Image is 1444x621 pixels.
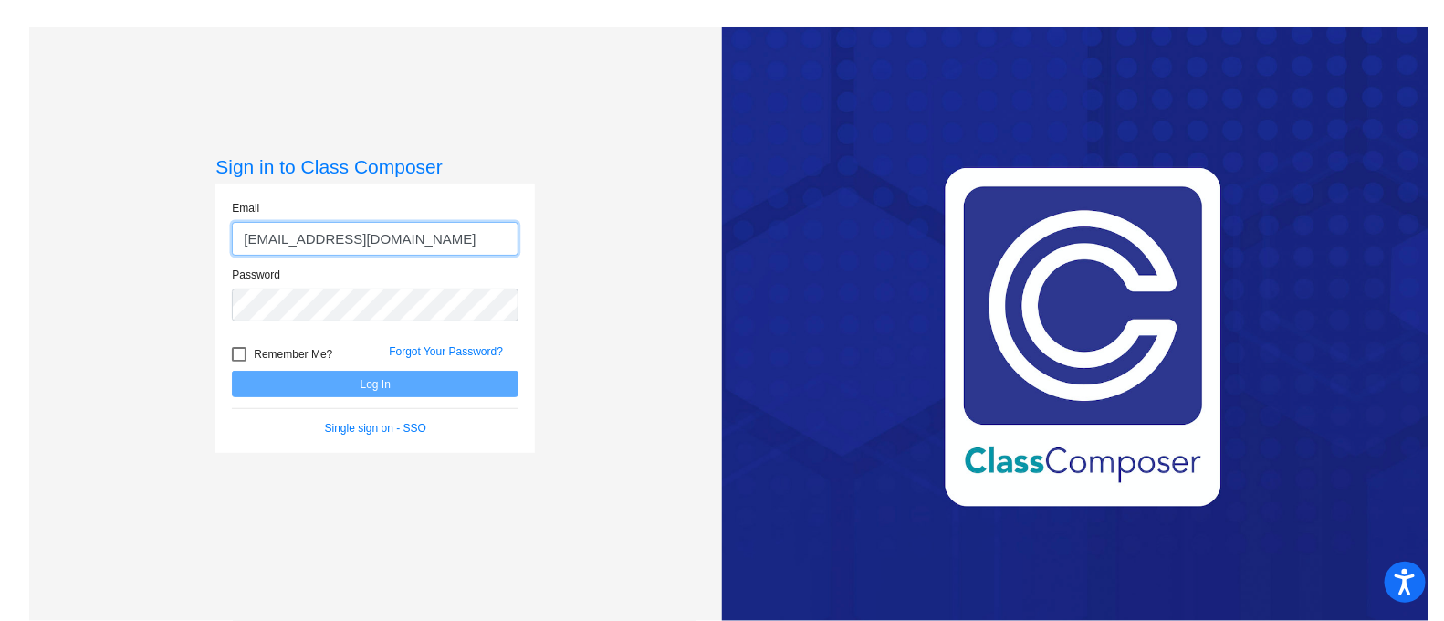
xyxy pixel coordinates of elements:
[232,371,518,397] button: Log In
[389,345,503,358] a: Forgot Your Password?
[215,155,535,178] h3: Sign in to Class Composer
[232,267,280,283] label: Password
[254,343,332,365] span: Remember Me?
[232,200,259,216] label: Email
[325,422,426,435] a: Single sign on - SSO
